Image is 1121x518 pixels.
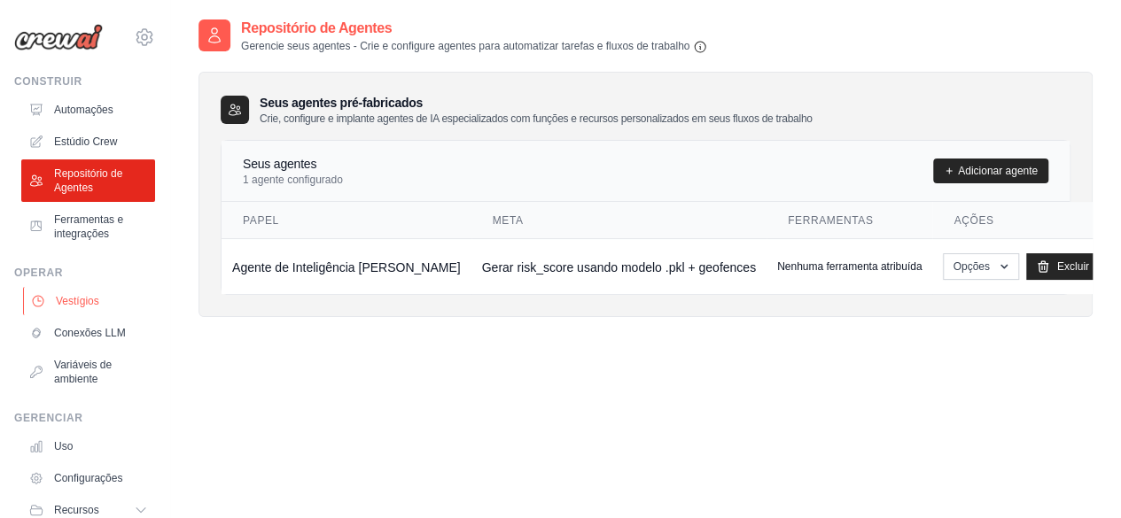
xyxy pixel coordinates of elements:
[943,253,1018,280] button: Opções
[933,158,1048,183] a: Adicionar agente
[54,327,126,339] font: Conexões LLM
[260,96,423,110] font: Seus agentes pré-fabricados
[54,472,122,484] font: Configurações
[243,174,343,186] font: 1 agente configurado
[23,287,157,315] a: Vestígios
[54,167,122,194] font: Repositório de Agentes
[493,214,524,227] font: Meta
[21,128,155,156] a: Estúdio Crew
[21,464,155,492] a: Configurações
[14,412,82,424] font: Gerenciar
[243,157,316,171] font: Seus agentes
[260,112,812,125] font: Crie, configure e implante agentes de IA especializados com funções e recursos personalizados em ...
[54,135,117,148] font: Estúdio Crew
[241,40,689,52] font: Gerencie seus agentes - Crie e configure agentes para automatizar tarefas e fluxos de trabalho
[54,440,73,452] font: Uso
[54,104,113,116] font: Automações
[1057,260,1089,273] font: Excluir
[54,213,123,240] font: Ferramentas e integrações
[788,214,873,227] font: Ferramentas
[241,20,392,35] font: Repositório de Agentes
[232,260,461,274] font: Agente de Inteligência [PERSON_NAME]
[14,75,82,88] font: Construir
[958,165,1038,177] font: Adicionar agente
[21,159,155,202] a: Repositório de Agentes
[21,351,155,393] a: Variáveis ​​de ambiente
[777,260,922,273] font: Nenhuma ferramenta atribuída
[243,214,279,227] font: Papel
[954,214,993,227] font: Ações
[56,295,99,307] font: Vestígios
[14,267,63,279] font: Operar
[1026,253,1099,280] a: Excluir
[21,432,155,460] a: Uso
[21,205,155,248] a: Ferramentas e integrações
[54,504,99,516] font: Recursos
[54,359,112,385] font: Variáveis ​​de ambiente
[21,319,155,347] a: Conexões LLM
[953,260,989,273] font: Opções
[482,260,756,274] font: Gerar risk_score usando modelo .pkl + geofences
[21,96,155,124] a: Automações
[14,24,103,50] img: Logotipo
